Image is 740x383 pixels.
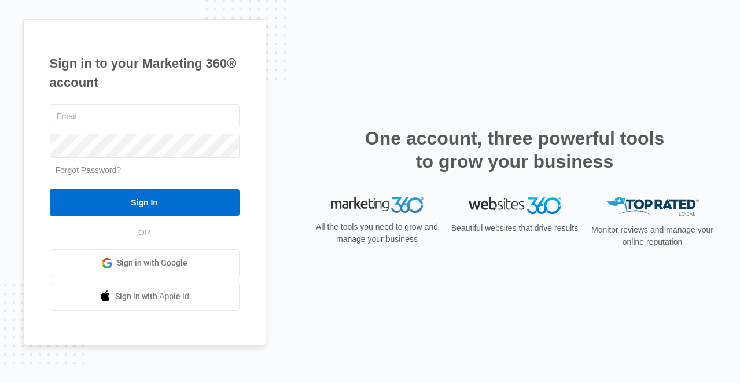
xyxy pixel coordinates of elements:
[50,54,240,92] h1: Sign in to your Marketing 360® account
[450,222,580,234] p: Beautiful websites that drive results
[130,227,159,239] span: OR
[606,197,699,216] img: Top Rated Local
[312,221,442,245] p: All the tools you need to grow and manage your business
[115,290,189,303] span: Sign in with Apple Id
[362,127,668,173] h2: One account, three powerful tools to grow your business
[588,224,717,248] p: Monitor reviews and manage your online reputation
[50,189,240,216] input: Sign In
[469,197,561,214] img: Websites 360
[50,249,240,277] a: Sign in with Google
[56,165,122,175] a: Forgot Password?
[50,104,240,128] input: Email
[117,257,187,269] span: Sign in with Google
[331,197,424,213] img: Marketing 360
[50,283,240,311] a: Sign in with Apple Id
